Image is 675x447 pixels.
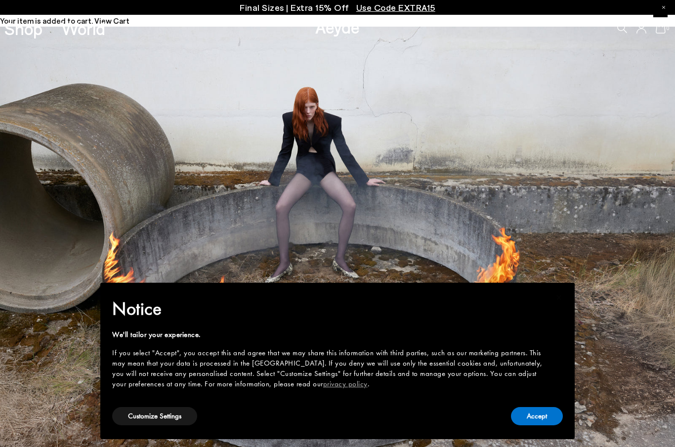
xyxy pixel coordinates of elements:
[112,407,197,425] button: Customize Settings
[112,330,547,340] div: We'll tailor your experience.
[511,407,563,425] button: Accept
[547,286,571,309] button: Close this notice
[323,379,368,389] a: privacy policy
[112,296,547,322] h2: Notice
[556,290,562,305] span: ×
[112,348,547,389] div: If you select "Accept", you accept this and agree that we may share this information with third p...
